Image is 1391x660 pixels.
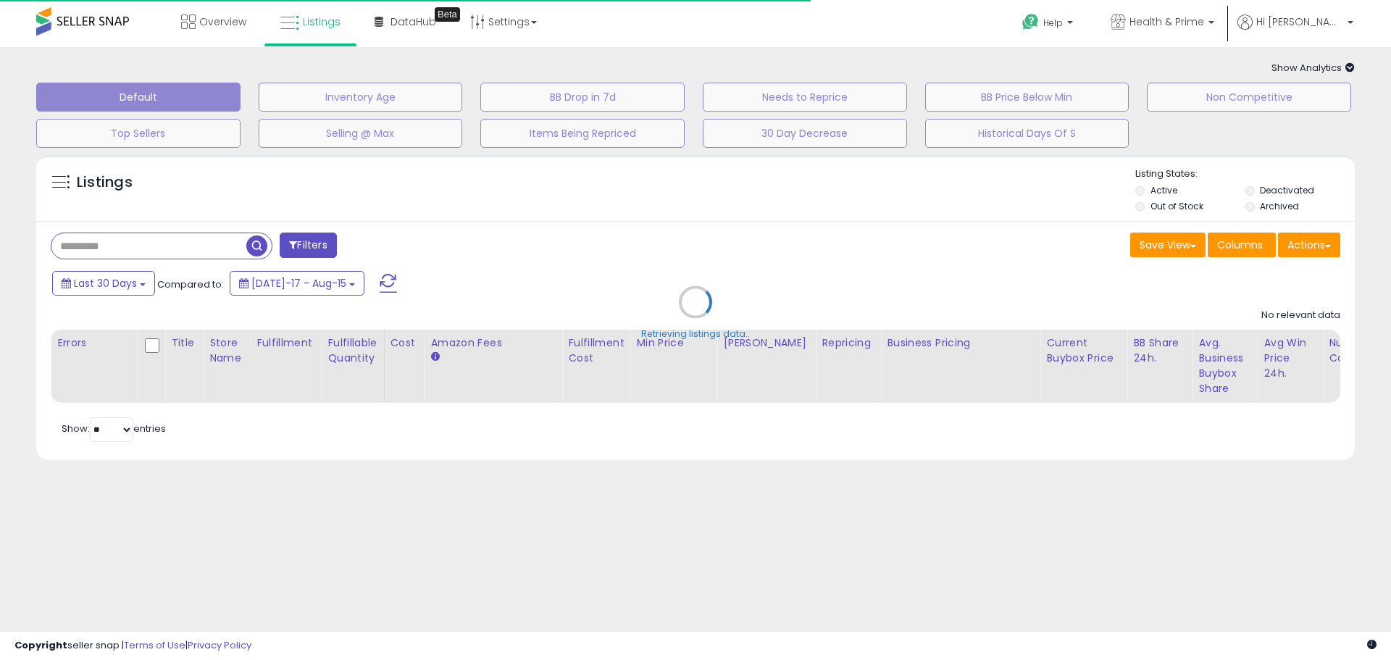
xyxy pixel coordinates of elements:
[703,119,907,148] button: 30 Day Decrease
[14,638,67,652] strong: Copyright
[303,14,341,29] span: Listings
[36,83,241,112] button: Default
[259,119,463,148] button: Selling @ Max
[1011,2,1087,47] a: Help
[390,14,436,29] span: DataHub
[259,83,463,112] button: Inventory Age
[703,83,907,112] button: Needs to Reprice
[480,119,685,148] button: Items Being Repriced
[124,638,185,652] a: Terms of Use
[925,83,1129,112] button: BB Price Below Min
[36,119,241,148] button: Top Sellers
[188,638,251,652] a: Privacy Policy
[925,119,1129,148] button: Historical Days Of S
[14,639,251,653] div: seller snap | |
[435,7,460,22] div: Tooltip anchor
[1129,14,1204,29] span: Health & Prime
[1043,17,1063,29] span: Help
[480,83,685,112] button: BB Drop in 7d
[641,327,750,341] div: Retrieving listings data..
[1256,14,1343,29] span: Hi [PERSON_NAME]
[1147,83,1351,112] button: Non Competitive
[1237,14,1353,47] a: Hi [PERSON_NAME]
[199,14,246,29] span: Overview
[1271,61,1355,75] span: Show Analytics
[1022,13,1040,31] i: Get Help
